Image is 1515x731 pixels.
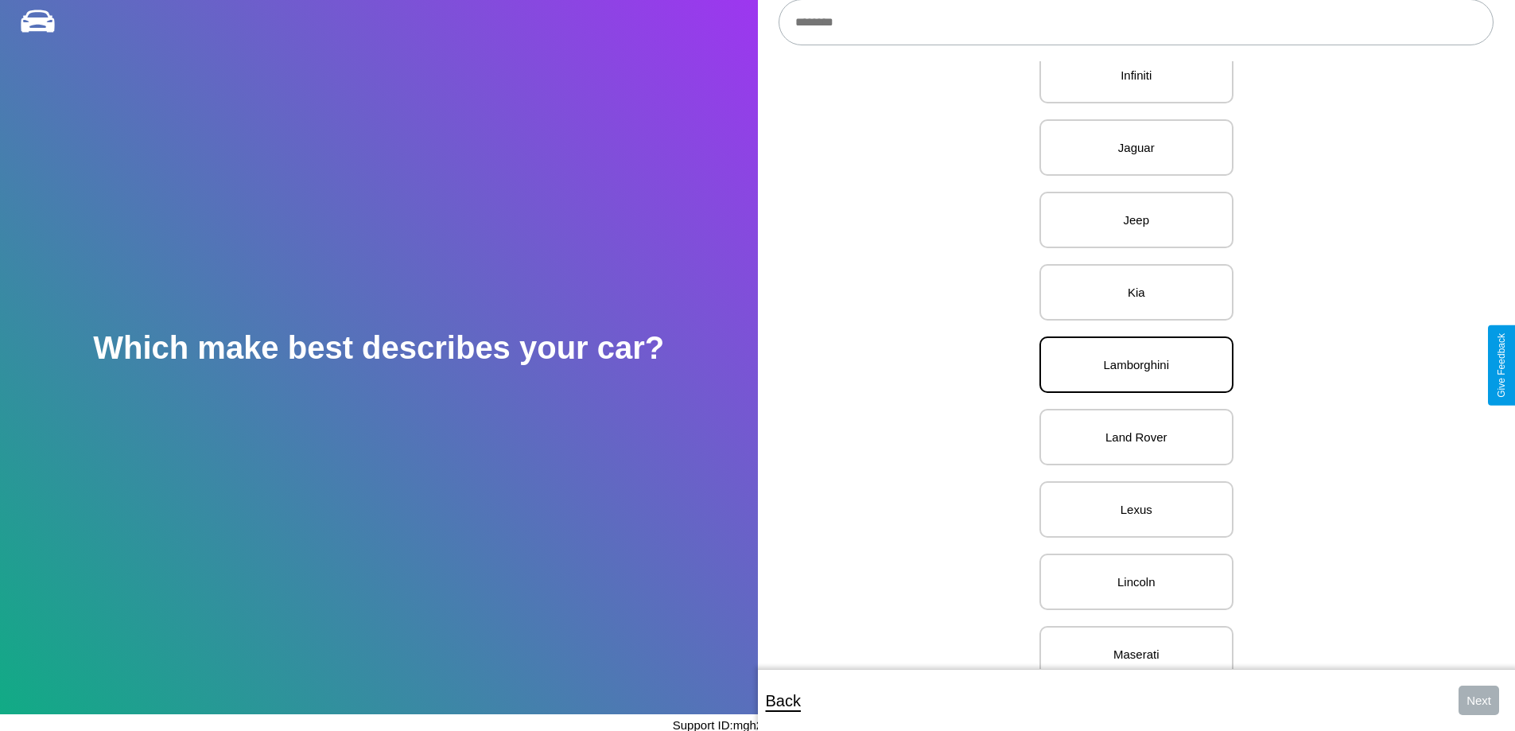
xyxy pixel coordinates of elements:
p: Land Rover [1057,426,1216,448]
p: Kia [1057,282,1216,303]
p: Infiniti [1057,64,1216,86]
button: Next [1459,686,1499,715]
p: Maserati [1057,644,1216,665]
p: Back [766,686,801,715]
p: Lexus [1057,499,1216,520]
div: Give Feedback [1496,333,1507,398]
p: Lamborghini [1057,354,1216,375]
p: Lincoln [1057,571,1216,593]
p: Jeep [1057,209,1216,231]
p: Jaguar [1057,137,1216,158]
h2: Which make best describes your car? [93,330,664,366]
